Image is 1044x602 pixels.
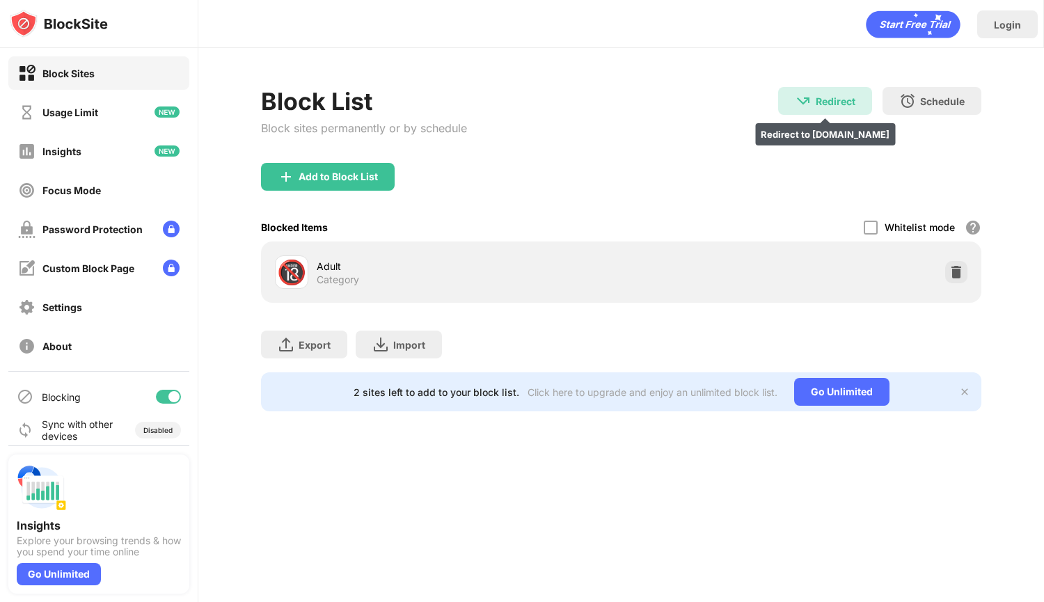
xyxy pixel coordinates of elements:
div: Click here to upgrade and enjoy an unlimited block list. [528,386,777,398]
img: logo-blocksite.svg [10,10,108,38]
div: Export [299,339,331,351]
div: Disabled [143,426,173,434]
div: Blocked Items [261,221,328,233]
div: Whitelist mode [885,221,955,233]
div: Explore your browsing trends & how you spend your time online [17,535,181,557]
div: About [42,340,72,352]
div: Schedule [920,95,965,107]
div: Redirect to [DOMAIN_NAME] [755,123,895,145]
img: lock-menu.svg [163,221,180,237]
div: Import [393,339,425,351]
div: Block sites permanently or by schedule [261,121,467,135]
img: insights-off.svg [18,143,35,160]
div: Insights [42,145,81,157]
div: Focus Mode [42,184,101,196]
img: password-protection-off.svg [18,221,35,238]
img: customize-block-page-off.svg [18,260,35,277]
img: lock-menu.svg [163,260,180,276]
div: Custom Block Page [42,262,134,274]
div: Login [994,19,1021,31]
div: Insights [17,518,181,532]
div: Go Unlimited [17,563,101,585]
img: settings-off.svg [18,299,35,316]
img: push-insights.svg [17,463,67,513]
div: Category [317,274,359,286]
img: new-icon.svg [155,106,180,118]
div: 🔞 [277,258,306,287]
img: time-usage-off.svg [18,104,35,121]
div: Sync with other devices [42,418,113,442]
img: x-button.svg [959,386,970,397]
div: Adult [317,259,622,274]
div: Password Protection [42,223,143,235]
img: focus-off.svg [18,182,35,199]
img: sync-icon.svg [17,422,33,438]
div: 2 sites left to add to your block list. [354,386,519,398]
div: Go Unlimited [794,378,889,406]
img: about-off.svg [18,338,35,355]
div: Add to Block List [299,171,378,182]
div: Settings [42,301,82,313]
div: Usage Limit [42,106,98,118]
div: Blocking [42,391,81,403]
div: animation [866,10,960,38]
img: new-icon.svg [155,145,180,157]
img: blocking-icon.svg [17,388,33,405]
div: Redirect [816,95,855,107]
div: Block Sites [42,68,95,79]
img: block-on.svg [18,65,35,82]
div: Block List [261,87,467,116]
